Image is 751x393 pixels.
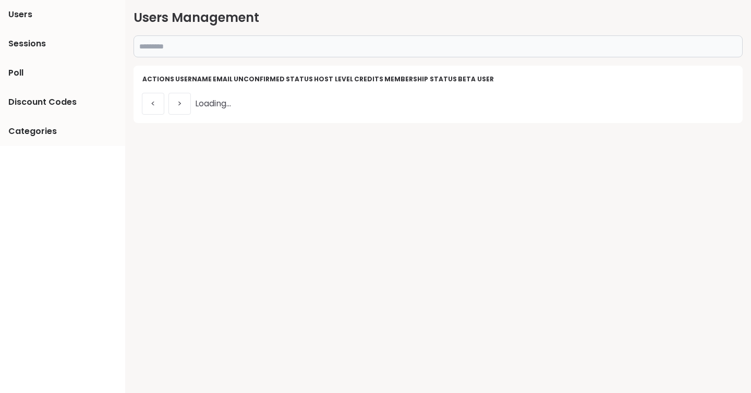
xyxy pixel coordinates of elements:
th: Username [175,74,212,84]
th: Unconfirmed [233,74,285,84]
th: Beta User [457,74,494,84]
th: credits [354,74,384,84]
span: Discount Codes [8,96,77,108]
th: Membership Status [384,74,457,84]
th: Actions [142,74,175,84]
h2: Users Management [134,8,743,27]
span: Categories [8,125,57,138]
span: Sessions [8,38,46,50]
th: Host Level [313,74,354,84]
span: Poll [8,67,23,79]
button: < [142,93,164,115]
div: Loading... [142,84,734,115]
button: > [168,93,191,115]
th: Status [285,74,313,84]
th: Email [212,74,233,84]
span: Users [8,8,32,21]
